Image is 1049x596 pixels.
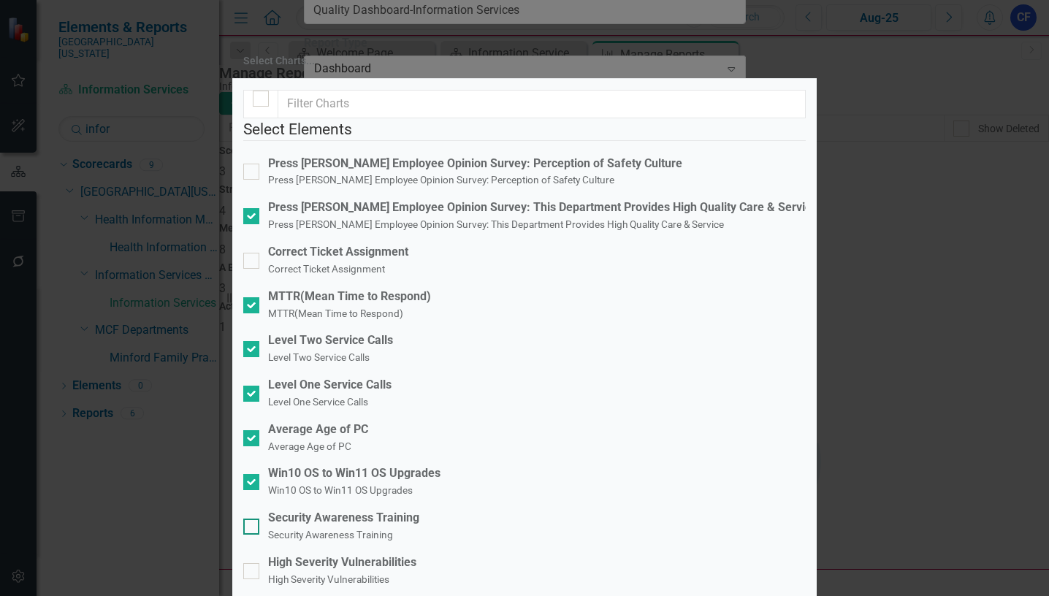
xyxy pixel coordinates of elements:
[268,510,419,527] div: Security Awareness Training
[268,351,370,363] small: Level Two Service Calls
[268,263,385,275] small: Correct Ticket Assignment
[268,307,403,319] small: MTTR(Mean Time to Respond)
[268,529,393,540] small: Security Awareness Training
[268,421,368,438] div: Average Age of PC
[268,156,682,172] div: Press [PERSON_NAME] Employee Opinion Survey: Perception of Safety Culture
[268,289,431,305] div: MTTR(Mean Time to Respond)
[268,573,389,585] small: High Severity Vulnerabilities
[268,377,392,394] div: Level One Service Calls
[278,90,806,118] input: Filter Charts
[268,199,855,216] div: Press [PERSON_NAME] Employee Opinion Survey: This Department Provides High Quality Care & Service...
[268,396,368,408] small: Level One Service Calls
[268,244,408,261] div: Correct Ticket Assignment
[268,554,416,571] div: High Severity Vulnerabilities
[268,218,724,230] small: Press [PERSON_NAME] Employee Opinion Survey: This Department Provides High Quality Care & Service
[268,465,440,482] div: Win10 OS to Win11 OS Upgrades
[268,440,351,452] small: Average Age of PC
[243,56,315,66] div: Select Charts...
[243,118,806,141] legend: Select Elements
[268,484,413,496] small: Win10 OS to Win11 OS Upgrades
[268,332,393,349] div: Level Two Service Calls
[268,174,614,186] small: Press [PERSON_NAME] Employee Opinion Survey: Perception of Safety Culture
